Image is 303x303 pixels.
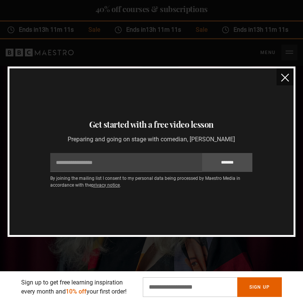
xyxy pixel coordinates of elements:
[21,278,134,296] p: Sign up to get free learning inspiration every month and your first order!
[50,135,252,144] p: Preparing and going on stage with comedian, [PERSON_NAME]
[91,182,120,188] a: privacy notice
[237,277,282,297] button: Sign Up
[66,288,87,295] span: 10% off
[50,175,252,189] p: By joining the mailing list I consent to my personal data being processed by Maestro Media in acc...
[277,68,294,85] button: close
[19,117,284,132] h3: Get started with a free video lesson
